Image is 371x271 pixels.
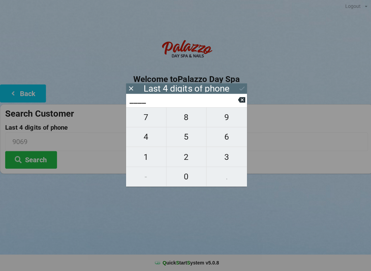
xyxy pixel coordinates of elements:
[205,108,246,128] button: 9
[166,170,205,184] span: 0
[125,128,166,148] button: 4
[125,108,166,128] button: 7
[125,150,165,165] span: 1
[166,150,205,165] span: 2
[125,130,165,145] span: 4
[205,111,246,125] span: 9
[205,150,246,165] span: 3
[205,148,246,167] button: 3
[143,86,228,93] div: Last 4 digits of phone
[125,111,165,125] span: 7
[166,108,206,128] button: 8
[205,130,246,145] span: 6
[205,128,246,148] button: 6
[166,148,206,167] button: 2
[166,111,205,125] span: 8
[166,128,206,148] button: 5
[125,148,166,167] button: 1
[166,130,205,145] span: 5
[166,167,206,187] button: 0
